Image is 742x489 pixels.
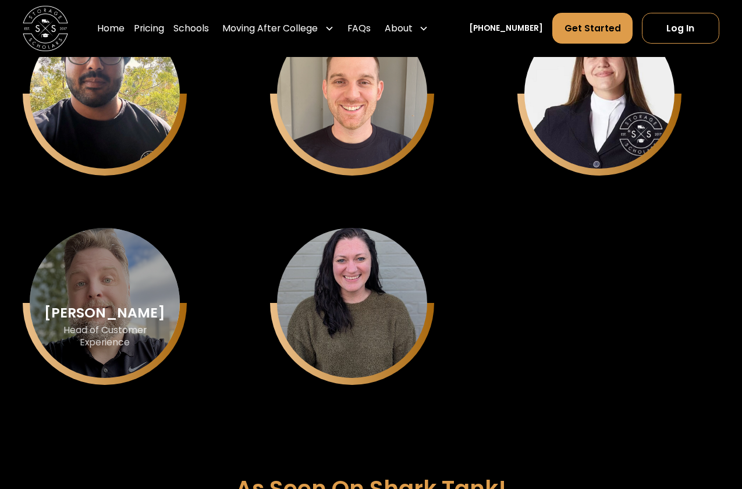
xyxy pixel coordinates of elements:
[23,6,68,51] img: Storage Scholars main logo
[642,13,719,44] a: Log In
[47,324,163,348] div: Head of Customer Experience
[380,13,433,45] div: About
[173,13,209,45] a: Schools
[134,13,164,45] a: Pricing
[218,13,338,45] div: Moving After College
[222,22,318,35] div: Moving After College
[385,22,413,35] div: About
[97,13,125,45] a: Home
[347,13,371,45] a: FAQs
[44,305,165,320] div: [PERSON_NAME]
[23,6,68,51] a: home
[469,23,543,35] a: [PHONE_NUMBER]
[552,13,633,44] a: Get Started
